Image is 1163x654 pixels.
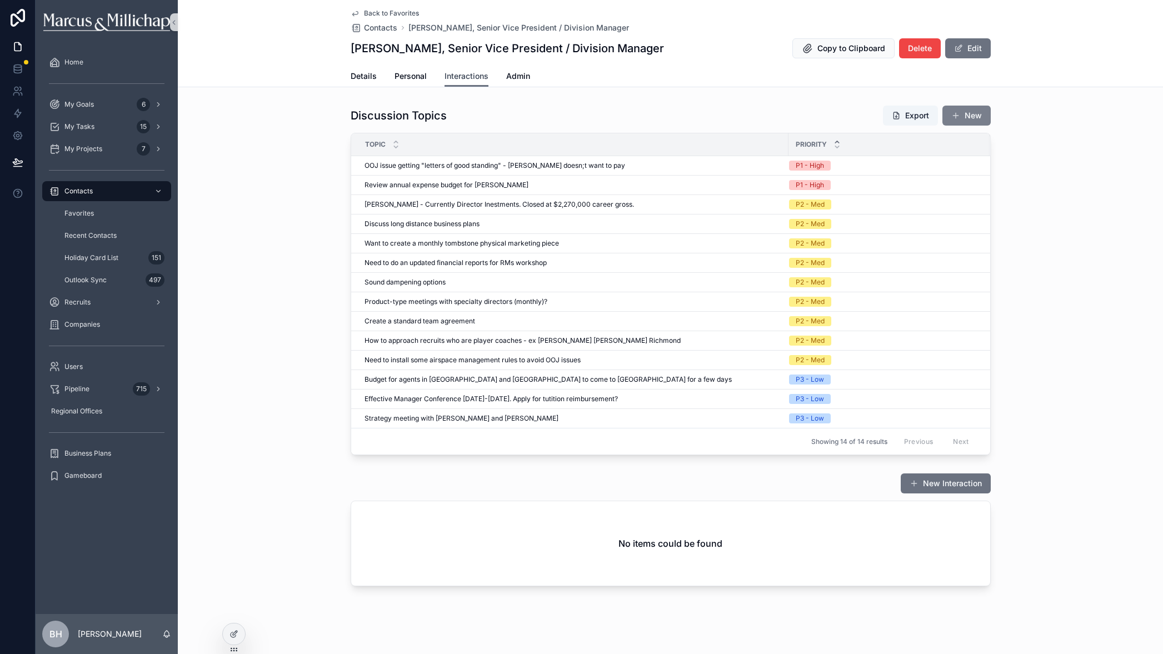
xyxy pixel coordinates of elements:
[49,627,62,641] span: BH
[789,413,976,423] a: P3 - Low
[51,407,102,416] span: Regional Offices
[365,375,732,384] span: Budget for agents in [GEOGRAPHIC_DATA] and [GEOGRAPHIC_DATA] to come to [GEOGRAPHIC_DATA] for a f...
[36,44,178,500] div: scrollable content
[365,395,618,403] span: Effective Manager Conference [DATE]-[DATE]. Apply for tutition reimbursement?
[789,394,976,404] a: P3 - Low
[365,200,634,209] span: [PERSON_NAME] - Currently Director Inestments. Closed at $2,270,000 career gross.
[365,278,446,287] span: Sound dampening options
[64,231,117,240] span: Recent Contacts
[64,187,93,196] span: Contacts
[796,238,825,248] div: P2 - Med
[78,628,142,640] p: [PERSON_NAME]
[365,356,782,365] a: Need to install some airspace management rules to avoid OOJ issues
[883,106,938,126] button: Export
[365,219,480,228] span: Discuss long distance business plans
[792,38,895,58] button: Copy to Clipboard
[796,258,825,268] div: P2 - Med
[796,199,825,209] div: P2 - Med
[945,38,991,58] button: Edit
[351,108,447,123] h1: Discussion Topics
[56,226,171,246] a: Recent Contacts
[42,292,171,312] a: Recruits
[365,375,782,384] a: Budget for agents in [GEOGRAPHIC_DATA] and [GEOGRAPHIC_DATA] to come to [GEOGRAPHIC_DATA] for a f...
[796,219,825,229] div: P2 - Med
[789,219,976,229] a: P2 - Med
[365,414,558,423] span: Strategy meeting with [PERSON_NAME] and [PERSON_NAME]
[64,58,83,67] span: Home
[796,297,825,307] div: P2 - Med
[351,41,664,56] h1: [PERSON_NAME], Senior Vice President / Division Manager
[42,52,171,72] a: Home
[64,209,94,218] span: Favorites
[796,140,827,149] span: Priority
[64,100,94,109] span: My Goals
[42,139,171,159] a: My Projects7
[365,336,681,345] span: How to approach recruits who are player coaches - ex [PERSON_NAME] [PERSON_NAME] Richmond
[64,362,83,371] span: Users
[64,298,91,307] span: Recruits
[42,379,171,399] a: Pipeline715
[811,437,887,446] span: Showing 14 of 14 results
[796,394,824,404] div: P3 - Low
[364,9,419,18] span: Back to Favorites
[365,414,782,423] a: Strategy meeting with [PERSON_NAME] and [PERSON_NAME]
[64,320,100,329] span: Companies
[64,449,111,458] span: Business Plans
[789,199,976,209] a: P2 - Med
[796,355,825,365] div: P2 - Med
[817,43,885,54] span: Copy to Clipboard
[942,106,991,126] button: New
[365,317,475,326] span: Create a standard team agreement
[64,471,102,480] span: Gameboard
[365,161,782,170] a: OOJ issue getting "letters of good standing" - [PERSON_NAME] doesn;t want to pay
[789,375,976,385] a: P3 - Low
[365,258,782,267] a: Need to do an updated financial reports for RMs workshop
[365,356,581,365] span: Need to install some airspace management rules to avoid OOJ issues
[351,9,419,18] a: Back to Favorites
[56,203,171,223] a: Favorites
[796,375,824,385] div: P3 - Low
[43,13,169,31] img: App logo
[56,248,171,268] a: Holiday Card List151
[796,413,824,423] div: P3 - Low
[789,277,976,287] a: P2 - Med
[789,297,976,307] a: P2 - Med
[901,473,991,493] a: New Interaction
[364,22,397,33] span: Contacts
[796,277,825,287] div: P2 - Med
[796,180,824,190] div: P1 - High
[146,273,164,287] div: 497
[796,336,825,346] div: P2 - Med
[365,181,528,189] span: Review annual expense budget for [PERSON_NAME]
[789,180,976,190] a: P1 - High
[789,316,976,326] a: P2 - Med
[148,251,164,264] div: 151
[64,385,89,393] span: Pipeline
[42,443,171,463] a: Business Plans
[365,161,625,170] span: OOJ issue getting "letters of good standing" - [PERSON_NAME] doesn;t want to pay
[445,71,488,82] span: Interactions
[137,142,150,156] div: 7
[365,140,386,149] span: Topic
[365,336,782,345] a: How to approach recruits who are player coaches - ex [PERSON_NAME] [PERSON_NAME] Richmond
[789,161,976,171] a: P1 - High
[351,22,397,33] a: Contacts
[42,314,171,335] a: Companies
[137,98,150,111] div: 6
[796,316,825,326] div: P2 - Med
[365,297,547,306] span: Product-type meetings with specialty directors (monthly)?
[395,66,427,88] a: Personal
[365,258,547,267] span: Need to do an updated financial reports for RMs workshop
[351,71,377,82] span: Details
[899,38,941,58] button: Delete
[42,401,171,421] a: Regional Offices
[789,258,976,268] a: P2 - Med
[618,537,722,550] h2: No items could be found
[64,122,94,131] span: My Tasks
[506,71,530,82] span: Admin
[365,317,782,326] a: Create a standard team agreement
[506,66,530,88] a: Admin
[789,355,976,365] a: P2 - Med
[64,144,102,153] span: My Projects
